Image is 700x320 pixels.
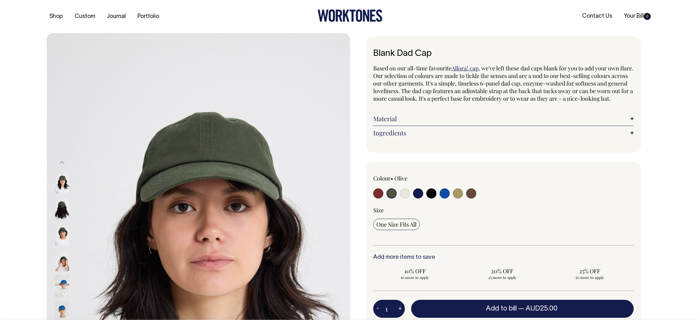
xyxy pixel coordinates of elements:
div: Size [373,206,634,214]
button: Previous [57,156,67,170]
span: 10 more to apply [376,275,454,280]
input: 25% OFF 50 more to apply [548,265,632,282]
a: Journal [104,11,128,22]
span: 25 more to apply [464,275,541,280]
span: • [391,175,393,182]
span: Based on our all-time favourite [373,64,452,72]
span: AUD25.00 [526,305,557,312]
img: olive [55,249,69,271]
h1: Blank Dad Cap [373,49,634,59]
a: Portfolio [135,11,162,22]
a: Allora! cap [452,64,478,72]
span: 10% OFF [376,267,454,275]
img: olive [55,172,69,194]
span: , we've left these dad caps blank for you to add your own flare. Our selection of colours are mad... [373,64,634,102]
h6: Add more items to save [373,254,634,261]
a: Contact Us [580,11,615,21]
span: 0 [644,13,651,20]
span: — [518,305,559,312]
a: Custom [72,11,98,22]
span: 25% OFF [551,267,629,275]
span: 20% OFF [464,267,541,275]
span: Add to bill [486,305,517,312]
button: + [395,303,405,315]
img: olive [55,198,69,220]
input: 20% OFF 25 more to apply [460,265,544,282]
label: Olive [394,175,407,182]
img: olive [55,223,69,246]
span: One Size Fits All [376,221,417,228]
a: Material [373,115,634,122]
a: Ingredients [373,129,634,137]
button: Add to bill —AUD25.00 [411,300,634,317]
button: - [373,303,382,315]
div: Colour [373,175,478,182]
a: Shop [47,11,65,22]
img: worker-blue [55,275,69,297]
span: 50 more to apply [551,275,629,280]
input: One Size Fits All [373,219,420,230]
a: Your Bill0 [621,11,653,21]
input: 10% OFF 10 more to apply [373,265,457,282]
